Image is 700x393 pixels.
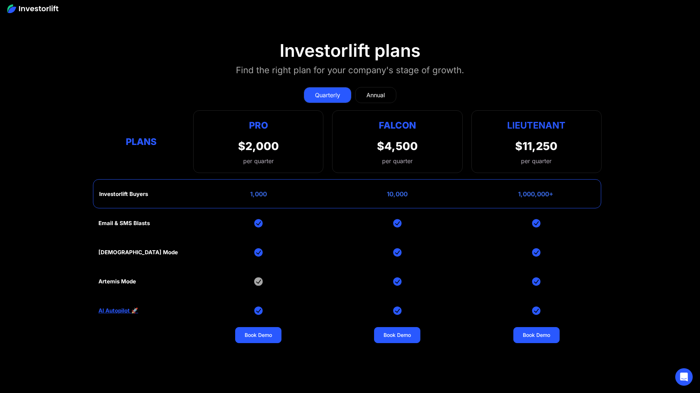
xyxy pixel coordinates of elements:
[238,157,279,165] div: per quarter
[387,190,408,198] div: 10,000
[382,157,413,165] div: per quarter
[379,118,416,132] div: Falcon
[374,327,420,343] a: Book Demo
[366,91,385,99] div: Annual
[513,327,560,343] a: Book Demo
[98,278,136,285] div: Artemis Mode
[250,190,267,198] div: 1,000
[98,307,138,314] a: AI Autopilot 🚀
[518,190,553,198] div: 1,000,000+
[280,40,420,61] div: Investorlift plans
[238,118,279,132] div: Pro
[98,135,184,149] div: Plans
[238,139,279,153] div: $2,000
[515,139,557,153] div: $11,250
[236,64,464,77] div: Find the right plan for your company's stage of growth.
[675,368,693,386] div: Open Intercom Messenger
[377,139,418,153] div: $4,500
[98,220,150,227] div: Email & SMS Blasts
[98,249,178,256] div: [DEMOGRAPHIC_DATA] Mode
[315,91,340,99] div: Quarterly
[99,191,148,197] div: Investorlift Buyers
[507,120,565,131] strong: Lieutenant
[235,327,281,343] a: Book Demo
[521,157,552,165] div: per quarter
